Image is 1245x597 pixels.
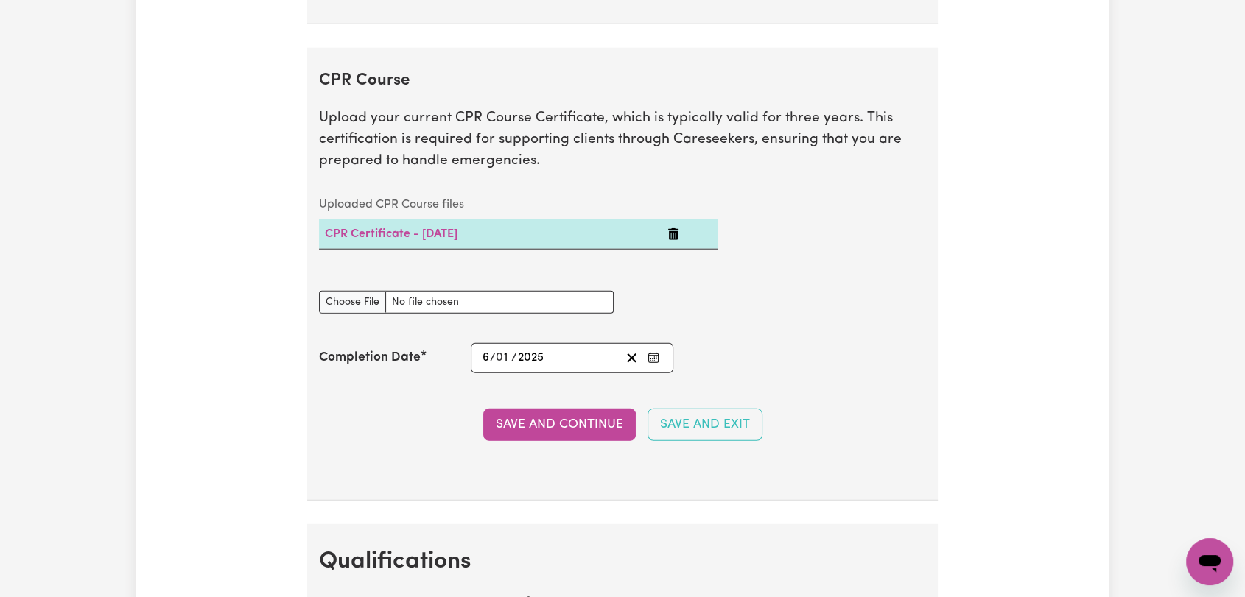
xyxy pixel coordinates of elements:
span: / [490,351,496,364]
span: / [511,351,517,364]
h2: CPR Course [319,71,926,91]
button: Enter the Completion Date of your CPR Course [643,348,664,368]
button: Save and Continue [483,409,636,441]
p: Upload your current CPR Course Certificate, which is typically valid for three years. This certif... [319,108,926,172]
iframe: Button to launch messaging window [1186,538,1233,585]
button: Clear date [620,348,643,368]
input: -- [497,348,511,368]
input: -- [482,348,490,368]
a: CPR Certificate - [DATE] [325,228,457,240]
span: 0 [496,352,503,364]
label: Completion Date [319,348,421,367]
button: Save and Exit [648,409,762,441]
caption: Uploaded CPR Course files [319,190,718,219]
input: ---- [517,348,545,368]
button: Delete CPR Certificate - 07/01/2025 [667,225,679,243]
h2: Qualifications [319,548,926,576]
